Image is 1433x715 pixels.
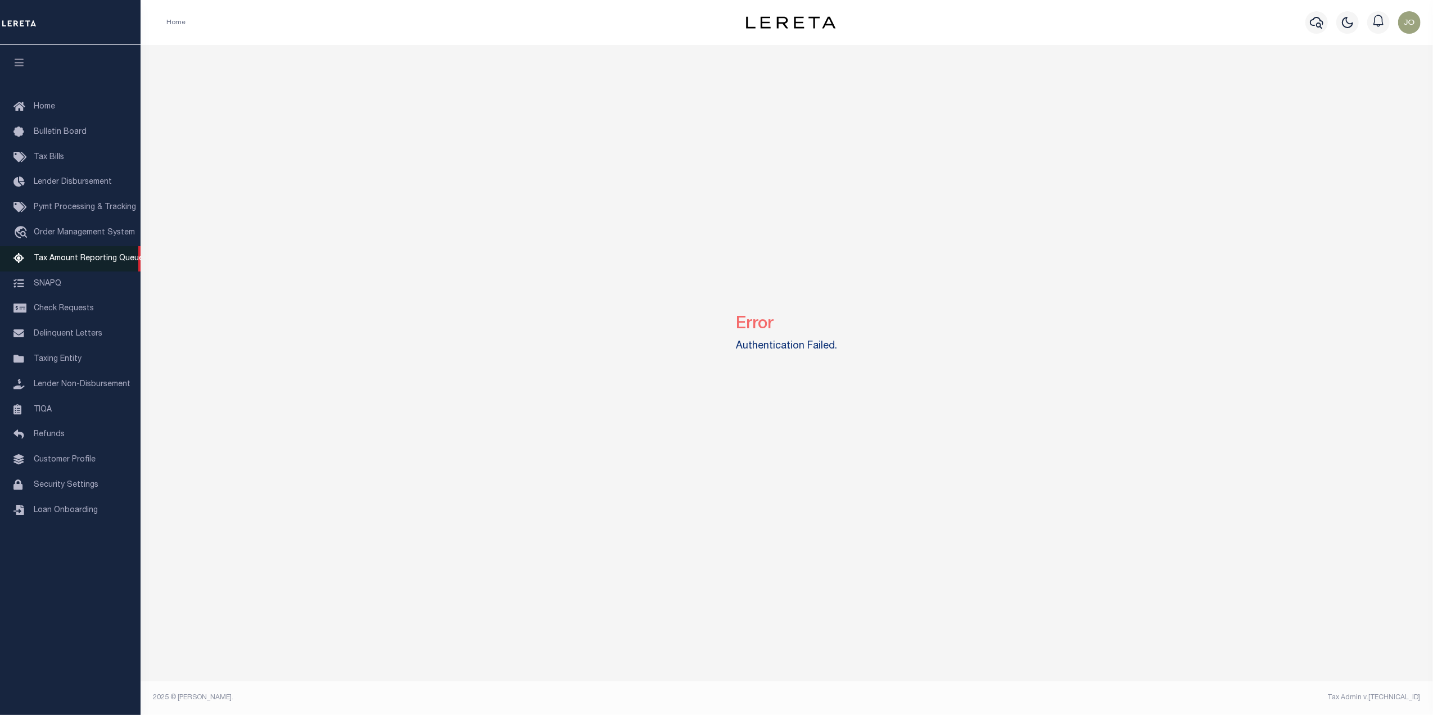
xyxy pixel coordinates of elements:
span: Loan Onboarding [34,506,98,514]
span: Customer Profile [34,456,96,464]
label: Authentication Failed. [736,339,838,354]
span: TIQA [34,405,52,413]
span: Lender Non-Disbursement [34,381,130,388]
img: logo-dark.svg [746,16,836,29]
span: Tax Bills [34,153,64,161]
i: travel_explore [13,226,31,241]
span: Taxing Entity [34,355,82,363]
span: Order Management System [34,229,135,237]
h2: Error [736,306,838,334]
span: Check Requests [34,305,94,313]
img: svg+xml;base64,PHN2ZyB4bWxucz0iaHR0cDovL3d3dy53My5vcmcvMjAwMC9zdmciIHBvaW50ZXItZXZlbnRzPSJub25lIi... [1398,11,1421,34]
span: Lender Disbursement [34,178,112,186]
span: Delinquent Letters [34,330,102,338]
span: Bulletin Board [34,128,87,136]
span: Security Settings [34,481,98,489]
span: Home [34,103,55,111]
span: Pymt Processing & Tracking [34,203,136,211]
span: SNAPQ [34,279,61,287]
span: Tax Amount Reporting Queue [34,255,143,263]
li: Home [166,17,186,28]
span: Refunds [34,431,65,438]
